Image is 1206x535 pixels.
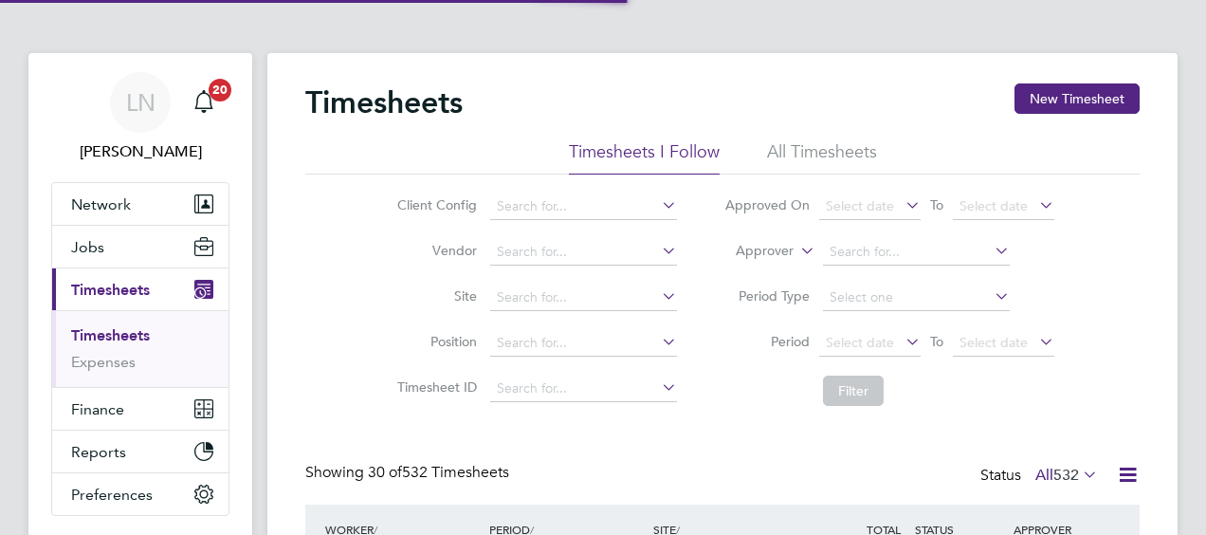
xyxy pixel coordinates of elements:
label: Timesheet ID [392,378,477,396]
span: 30 of [368,463,402,482]
input: Search for... [490,194,677,220]
button: Reports [52,431,228,472]
span: Lucy North [51,140,229,163]
span: Finance [71,400,124,418]
span: LN [126,90,155,115]
a: 20 [185,72,223,133]
span: 532 [1053,466,1079,485]
input: Search for... [490,330,677,357]
label: Period Type [724,287,810,304]
label: Approver [708,242,794,261]
span: 532 Timesheets [368,463,509,482]
input: Search for... [490,239,677,266]
button: New Timesheet [1014,83,1140,114]
label: Site [392,287,477,304]
div: Timesheets [52,310,228,387]
a: Expenses [71,353,136,371]
span: To [924,193,949,217]
button: Preferences [52,473,228,515]
li: All Timesheets [767,140,877,175]
span: Reports [71,443,126,461]
label: Period [724,333,810,350]
span: Preferences [71,486,153,504]
span: Jobs [71,238,104,256]
input: Search for... [823,239,1010,266]
label: Vendor [392,242,477,259]
button: Filter [823,376,884,406]
span: Select date [959,197,1028,214]
input: Search for... [490,285,677,311]
span: Select date [959,334,1028,351]
label: Client Config [392,196,477,213]
span: Network [71,195,131,213]
div: Status [980,463,1102,489]
label: All [1035,466,1098,485]
label: Position [392,333,477,350]
button: Finance [52,388,228,430]
span: Timesheets [71,281,150,299]
button: Network [52,183,228,225]
a: Timesheets [71,326,150,344]
button: Timesheets [52,268,228,310]
div: Showing [305,463,513,483]
a: LN[PERSON_NAME] [51,72,229,163]
input: Search for... [490,376,677,402]
span: Select date [826,197,894,214]
label: Approved On [724,196,810,213]
button: Jobs [52,226,228,267]
h2: Timesheets [305,83,463,121]
li: Timesheets I Follow [569,140,720,175]
span: 20 [209,79,231,101]
span: Select date [826,334,894,351]
span: To [924,329,949,354]
input: Select one [823,285,1010,311]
